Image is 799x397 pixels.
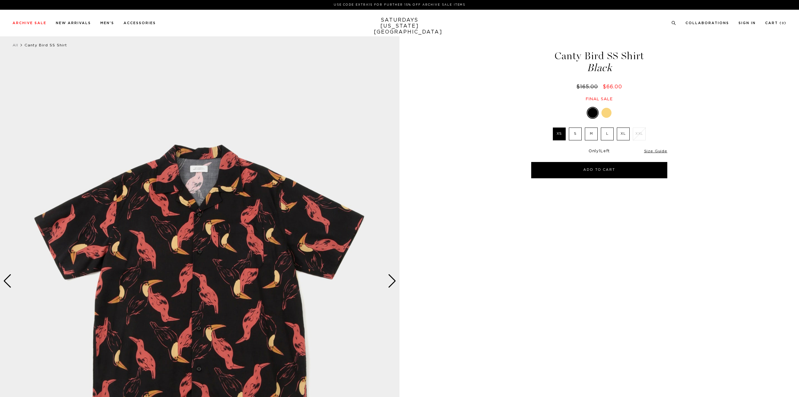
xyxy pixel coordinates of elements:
[601,128,614,140] label: L
[603,84,622,89] span: $66.00
[124,21,156,25] a: Accessories
[585,128,598,140] label: M
[617,128,630,140] label: XL
[738,21,756,25] a: Sign In
[374,17,426,35] a: SATURDAYS[US_STATE][GEOGRAPHIC_DATA]
[56,21,91,25] a: New Arrivals
[553,128,566,140] label: XS
[3,274,12,288] div: Previous slide
[24,43,67,47] span: Canty Bird SS Shirt
[569,128,582,140] label: S
[644,149,667,153] a: Size Guide
[13,43,18,47] a: All
[782,22,784,25] small: 0
[531,162,667,178] button: Add to Cart
[685,21,729,25] a: Collaborations
[530,63,668,73] span: Black
[13,21,46,25] a: Archive Sale
[388,274,396,288] div: Next slide
[530,51,668,73] h1: Canty Bird SS Shirt
[531,149,667,154] div: Only Left
[599,149,601,153] span: 1
[15,3,784,7] p: Use Code EXTRA15 for Further 15% Off Archive Sale Items
[576,84,601,89] del: $165.00
[765,21,786,25] a: Cart (0)
[530,97,668,102] div: Final sale
[100,21,114,25] a: Men's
